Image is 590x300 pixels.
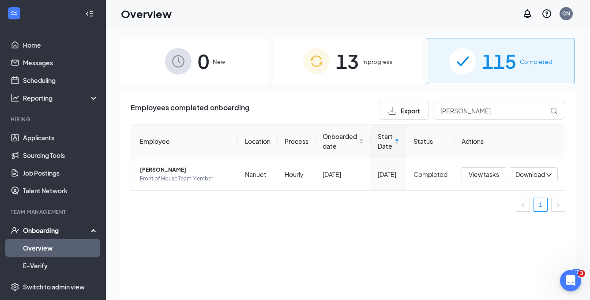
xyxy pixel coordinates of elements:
td: Hourly [278,158,316,190]
span: Completed [520,57,552,66]
svg: WorkstreamLogo [10,9,19,18]
span: New [213,57,225,66]
span: 3 [578,270,585,277]
div: [DATE] [323,169,364,179]
div: Switch to admin view [23,282,85,291]
th: Employee [131,124,238,158]
th: Actions [455,124,565,158]
th: Status [406,124,455,158]
div: Reporting [23,94,99,102]
div: [DATE] [378,169,399,179]
svg: Collapse [85,9,94,18]
svg: QuestionInfo [541,8,552,19]
span: Employees completed onboarding [131,102,249,120]
span: Download [515,170,545,179]
span: 115 [482,46,516,76]
div: Onboarding [23,226,91,235]
button: View tasks [462,167,506,181]
svg: Notifications [522,8,533,19]
li: Previous Page [516,198,530,212]
div: Team Management [11,208,97,216]
span: View tasks [469,169,499,179]
span: left [520,202,526,208]
th: Onboarded date [316,124,371,158]
svg: Settings [11,282,19,291]
a: Job Postings [23,164,98,182]
li: Next Page [551,198,565,212]
button: right [551,198,565,212]
span: [PERSON_NAME] [140,165,231,174]
a: Messages [23,54,98,71]
h1: Overview [121,6,172,21]
button: left [516,198,530,212]
svg: Analysis [11,94,19,102]
button: Export [380,102,428,120]
div: 47 [571,269,581,276]
a: Talent Network [23,182,98,199]
div: Hiring [11,116,97,123]
div: CN [562,10,570,17]
a: Sourcing Tools [23,146,98,164]
td: Nanuet [238,158,278,190]
a: E-Verify [23,257,98,274]
span: Export [401,108,420,114]
span: Front of House Team Member [140,174,231,183]
span: 13 [336,46,359,76]
span: Onboarded date [323,131,357,151]
span: Start Date [378,131,393,151]
th: Location [238,124,278,158]
span: In progress [362,57,393,66]
div: Completed [413,169,447,179]
iframe: Intercom live chat [560,270,581,291]
a: Overview [23,239,98,257]
span: 0 [198,46,209,76]
input: Search by Name, Job Posting, or Process [433,102,565,120]
a: Home [23,36,98,54]
th: Process [278,124,316,158]
span: right [556,202,561,208]
svg: UserCheck [11,226,19,235]
a: 1 [534,198,547,211]
a: Scheduling [23,71,98,89]
a: Applicants [23,129,98,146]
span: down [546,172,552,178]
